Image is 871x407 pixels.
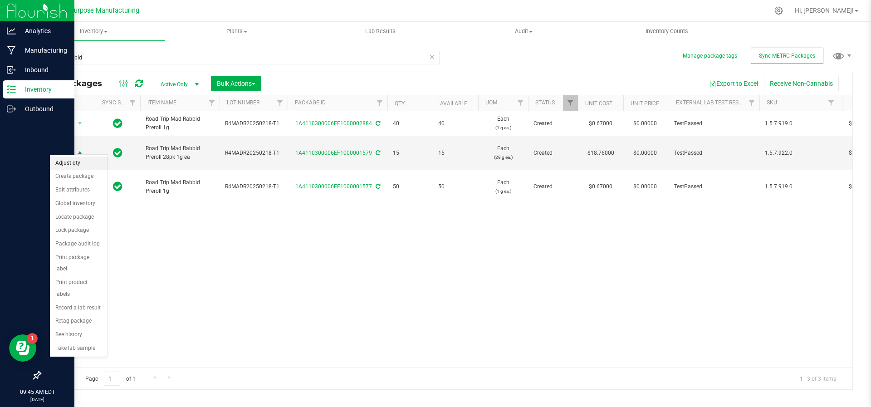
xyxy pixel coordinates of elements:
li: Print package label [50,251,108,276]
p: Inbound [16,64,70,75]
span: 15 [393,149,427,157]
iframe: Resource center [9,334,36,362]
a: Filter [125,95,140,111]
span: 50 [438,182,473,191]
td: $18.76000 [578,136,623,170]
p: Analytics [16,25,70,36]
button: Receive Non-Cannabis [764,76,839,91]
p: (28 g ea.) [484,153,523,162]
button: Manage package tags [683,52,737,60]
span: Each [484,178,523,196]
inline-svg: Analytics [7,26,16,35]
span: Page of 1 [78,372,143,386]
a: Status [535,99,555,106]
span: In Sync [113,147,122,159]
span: Sync from Compliance System [374,120,380,127]
span: Each [484,115,523,132]
span: R4MADR20250218-T1 [225,182,282,191]
li: Print product labels [50,276,108,301]
button: Bulk Actions [211,76,261,91]
a: UOM [485,99,497,106]
span: R4MADR20250218-T1 [225,119,282,128]
a: Filter [273,95,288,111]
a: Filter [205,95,220,111]
li: Take lab sample [50,342,108,355]
span: $0.00000 [629,117,661,130]
span: In Sync [113,117,122,130]
p: (1 g ea.) [484,123,523,132]
span: Inventory [22,27,165,35]
button: Sync METRC Packages [751,48,823,64]
span: $0.00000 [629,180,661,193]
inline-svg: Inbound [7,65,16,74]
p: Inventory [16,84,70,95]
input: Search Package ID, Item Name, SKU, Lot or Part Number... [40,51,440,64]
li: Edit attributes [50,183,108,197]
li: Retag package [50,314,108,328]
a: Inventory Counts [595,22,739,41]
span: 50 [393,182,427,191]
a: Qty [395,100,405,107]
a: Lot Number [227,99,259,106]
span: 40 [438,119,473,128]
iframe: Resource center unread badge [27,333,38,344]
span: Bulk Actions [217,80,255,87]
a: Audit [452,22,595,41]
span: TestPassed [674,182,754,191]
span: All Packages [47,78,111,88]
a: 1A4110300006EF1000001579 [295,150,372,156]
span: select [74,117,86,130]
a: Lab Results [308,22,452,41]
span: Clear [429,51,435,63]
li: Global inventory [50,197,108,211]
span: Lab Results [353,27,408,35]
p: Manufacturing [16,45,70,56]
span: 1.5.7.919.0 [765,119,833,128]
span: 1.5.7.919.0 [765,182,833,191]
span: R4MADR20250218-T1 [225,149,282,157]
a: Filter [744,95,759,111]
span: TestPassed [674,119,754,128]
p: [DATE] [4,396,70,403]
input: 1 [104,372,120,386]
button: Export to Excel [703,76,764,91]
a: Filter [824,95,839,111]
li: Adjust qty [50,157,108,170]
span: Audit [452,27,595,35]
span: Sync from Compliance System [374,150,380,156]
td: $0.67000 [578,111,623,136]
a: Plants [165,22,308,41]
span: Road Trip Mad Rabbid Preroll 1g [146,178,214,196]
span: Created [533,149,573,157]
span: TestPassed [674,149,754,157]
span: $0.00000 [629,147,661,160]
inline-svg: Inventory [7,85,16,94]
li: Create package [50,170,108,183]
span: Hi, [PERSON_NAME]! [795,7,854,14]
span: $33.50 [844,180,871,193]
a: Item Name [147,99,176,106]
li: Record a lab result [50,301,108,315]
div: Manage settings [773,6,784,15]
a: Unit Price [631,100,659,107]
a: Inventory [22,22,165,41]
span: Road Trip Mad Rabbid Preroll 28pk 1g ea [146,144,214,162]
span: 15 [438,149,473,157]
li: Package audit log [50,237,108,251]
p: (1 g ea.) [484,187,523,196]
p: Outbound [16,103,70,114]
span: Road Trip Mad Rabbid Preroll 1g [146,115,214,132]
span: Sync METRC Packages [759,53,815,59]
a: Filter [513,95,528,111]
li: Lock package [50,224,108,237]
span: 1 - 3 of 3 items [793,372,843,385]
a: Package ID [295,99,326,106]
a: 1A4110300006EF1000001577 [295,183,372,190]
a: Filter [563,95,578,111]
span: Sync from Compliance System [374,183,380,190]
td: $0.67000 [578,170,623,204]
span: Each [484,144,523,162]
span: $26.80 [844,117,871,130]
inline-svg: Outbound [7,104,16,113]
